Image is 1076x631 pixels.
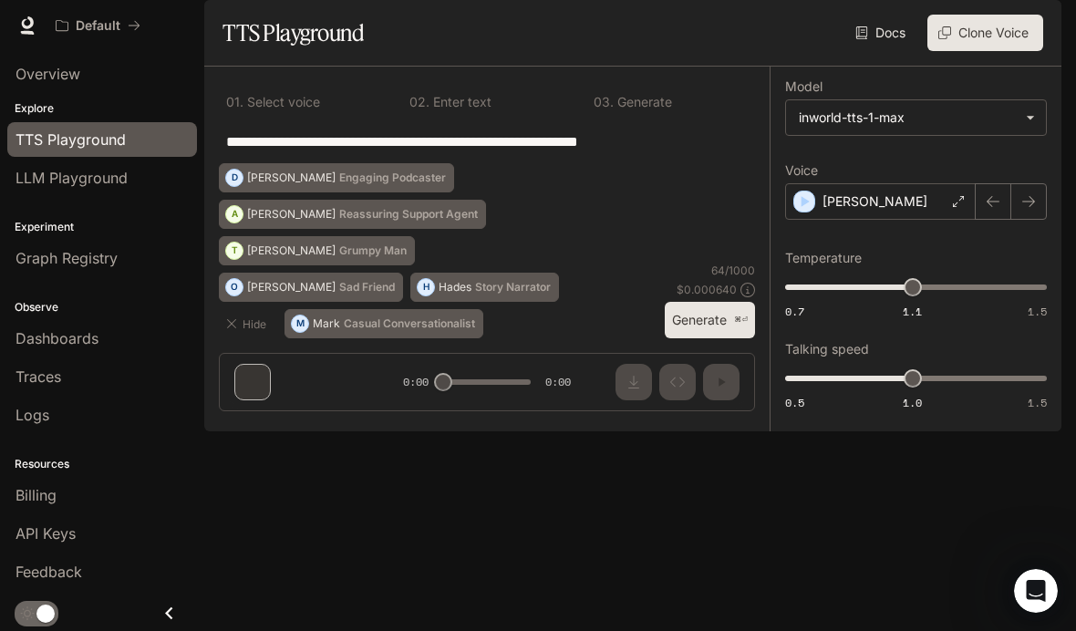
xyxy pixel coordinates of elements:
[785,395,804,410] span: 0.5
[247,172,336,183] p: [PERSON_NAME]
[1028,304,1047,319] span: 1.5
[785,80,823,93] p: Model
[823,192,927,211] p: [PERSON_NAME]
[852,15,913,51] a: Docs
[1028,395,1047,410] span: 1.5
[285,309,483,338] button: MMarkCasual Conversationalist
[226,200,243,229] div: A
[47,7,149,44] button: All workspaces
[339,282,395,293] p: Sad Friend
[614,96,672,109] p: Generate
[594,96,614,109] p: 0 3 .
[665,302,755,339] button: Generate⌘⏎
[785,304,804,319] span: 0.7
[226,96,243,109] p: 0 1 .
[226,163,243,192] div: D
[786,100,1046,135] div: inworld-tts-1-max
[785,343,869,356] p: Talking speed
[339,245,407,256] p: Grumpy Man
[734,315,748,326] p: ⌘⏎
[247,282,336,293] p: [PERSON_NAME]
[439,282,471,293] p: Hades
[226,236,243,265] div: T
[219,163,454,192] button: D[PERSON_NAME]Engaging Podcaster
[76,18,120,34] p: Default
[409,96,429,109] p: 0 2 .
[219,309,277,338] button: Hide
[475,282,551,293] p: Story Narrator
[226,273,243,302] div: O
[429,96,491,109] p: Enter text
[418,273,434,302] div: H
[292,309,308,338] div: M
[903,395,922,410] span: 1.0
[219,236,415,265] button: T[PERSON_NAME]Grumpy Man
[410,273,559,302] button: HHadesStory Narrator
[219,200,486,229] button: A[PERSON_NAME]Reassuring Support Agent
[785,252,862,264] p: Temperature
[344,318,475,329] p: Casual Conversationalist
[785,164,818,177] p: Voice
[1014,569,1058,613] iframe: Intercom live chat
[313,318,340,329] p: Mark
[247,209,336,220] p: [PERSON_NAME]
[927,15,1043,51] button: Clone Voice
[247,245,336,256] p: [PERSON_NAME]
[222,15,364,51] h1: TTS Playground
[799,109,1017,127] div: inworld-tts-1-max
[339,209,478,220] p: Reassuring Support Agent
[339,172,446,183] p: Engaging Podcaster
[219,273,403,302] button: O[PERSON_NAME]Sad Friend
[903,304,922,319] span: 1.1
[243,96,320,109] p: Select voice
